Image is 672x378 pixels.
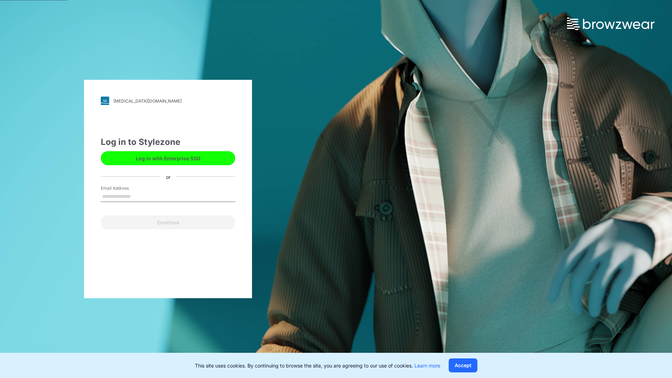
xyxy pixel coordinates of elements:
[101,151,235,165] button: Log in with Enterprise SSO
[449,358,477,372] button: Accept
[101,136,235,148] div: Log in to Stylezone
[113,98,182,104] div: [MEDICAL_DATA][DOMAIN_NAME]
[567,17,654,30] img: browzwear-logo.73288ffb.svg
[160,173,176,180] div: or
[101,185,150,191] label: Email Address
[101,97,109,105] img: svg+xml;base64,PHN2ZyB3aWR0aD0iMjgiIGhlaWdodD0iMjgiIHZpZXdCb3g9IjAgMCAyOCAyOCIgZmlsbD0ibm9uZSIgeG...
[101,97,235,105] a: [MEDICAL_DATA][DOMAIN_NAME]
[414,363,440,369] a: Learn more
[195,362,440,369] p: This site uses cookies. By continuing to browse the site, you are agreeing to our use of cookies.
